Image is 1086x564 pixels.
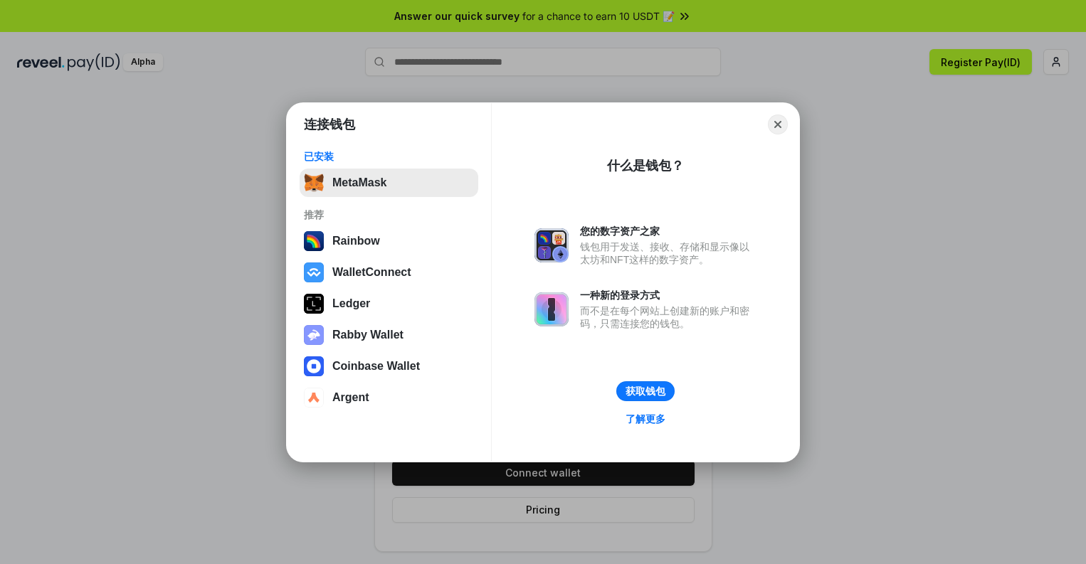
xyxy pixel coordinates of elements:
div: Coinbase Wallet [332,360,420,373]
div: 钱包用于发送、接收、存储和显示像以太坊和NFT这样的数字资产。 [580,240,756,266]
img: svg+xml,%3Csvg%20xmlns%3D%22http%3A%2F%2Fwww.w3.org%2F2000%2Fsvg%22%20fill%3D%22none%22%20viewBox... [534,228,569,262]
button: Argent [300,383,478,412]
div: Ledger [332,297,370,310]
img: svg+xml,%3Csvg%20width%3D%2228%22%20height%3D%2228%22%20viewBox%3D%220%200%2028%2028%22%20fill%3D... [304,356,324,376]
button: Rabby Wallet [300,321,478,349]
button: WalletConnect [300,258,478,287]
div: MetaMask [332,176,386,189]
button: MetaMask [300,169,478,197]
img: svg+xml,%3Csvg%20width%3D%22120%22%20height%3D%22120%22%20viewBox%3D%220%200%20120%20120%22%20fil... [304,231,324,251]
button: Close [768,115,788,134]
div: 推荐 [304,208,474,221]
a: 了解更多 [617,410,674,428]
div: Rainbow [332,235,380,248]
img: svg+xml,%3Csvg%20width%3D%2228%22%20height%3D%2228%22%20viewBox%3D%220%200%2028%2028%22%20fill%3D... [304,388,324,408]
div: 而不是在每个网站上创建新的账户和密码，只需连接您的钱包。 [580,304,756,330]
img: svg+xml,%3Csvg%20xmlns%3D%22http%3A%2F%2Fwww.w3.org%2F2000%2Fsvg%22%20width%3D%2228%22%20height%3... [304,294,324,314]
div: 了解更多 [626,413,665,425]
button: Rainbow [300,227,478,255]
div: 什么是钱包？ [607,157,684,174]
img: svg+xml,%3Csvg%20width%3D%2228%22%20height%3D%2228%22%20viewBox%3D%220%200%2028%2028%22%20fill%3D... [304,262,324,282]
img: svg+xml,%3Csvg%20xmlns%3D%22http%3A%2F%2Fwww.w3.org%2F2000%2Fsvg%22%20fill%3D%22none%22%20viewBox... [534,292,569,326]
button: Ledger [300,289,478,318]
div: 您的数字资产之家 [580,225,756,238]
div: 一种新的登录方式 [580,289,756,302]
div: Rabby Wallet [332,329,404,341]
div: WalletConnect [332,266,411,279]
div: 已安装 [304,150,474,163]
button: 获取钱包 [616,381,675,401]
h1: 连接钱包 [304,116,355,133]
img: svg+xml,%3Csvg%20fill%3D%22none%22%20height%3D%2233%22%20viewBox%3D%220%200%2035%2033%22%20width%... [304,173,324,193]
div: Argent [332,391,369,404]
div: 获取钱包 [626,385,665,398]
img: svg+xml,%3Csvg%20xmlns%3D%22http%3A%2F%2Fwww.w3.org%2F2000%2Fsvg%22%20fill%3D%22none%22%20viewBox... [304,325,324,345]
button: Coinbase Wallet [300,352,478,381]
